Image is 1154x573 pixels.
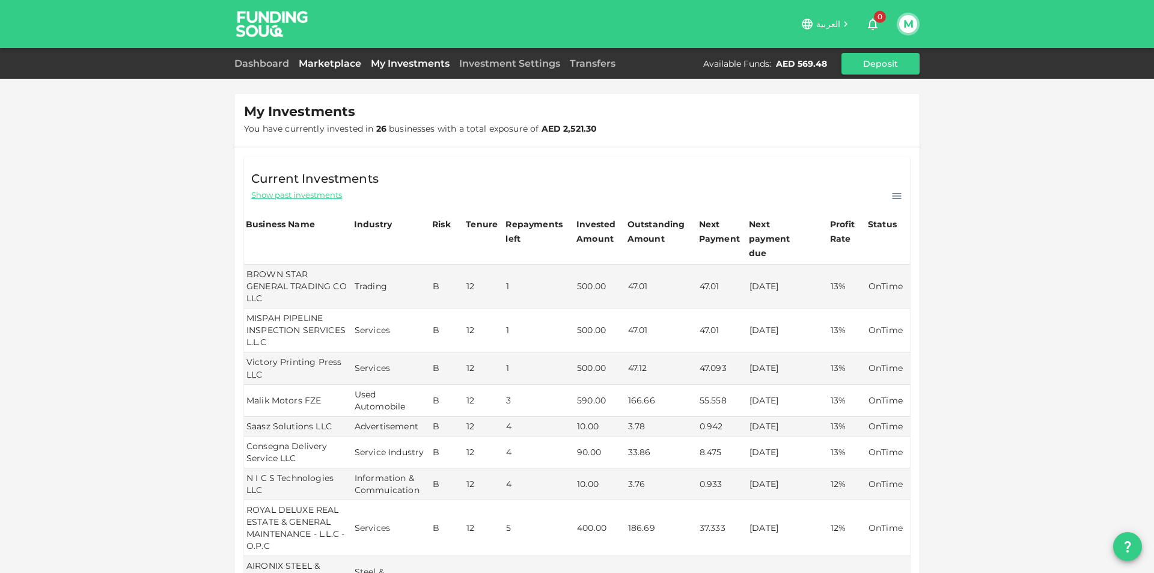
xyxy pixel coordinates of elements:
td: Trading [352,265,430,308]
td: 12 [464,437,504,468]
td: 47.01 [697,265,747,308]
strong: 26 [376,123,386,134]
td: 47.01 [626,308,697,352]
a: Transfers [565,58,620,69]
td: 500.00 [575,308,626,352]
td: 13% [828,417,866,437]
div: Risk [432,217,456,231]
td: OnTime [866,385,910,417]
td: N I C S Technologies LLC [244,468,352,500]
td: [DATE] [747,385,828,417]
div: Invested Amount [576,217,624,246]
div: Next Payment [699,217,745,246]
td: B [430,265,464,308]
td: 0.933 [697,468,747,500]
td: OnTime [866,352,910,384]
a: Marketplace [294,58,366,69]
td: [DATE] [747,308,828,352]
td: Consegna Delivery Service LLC [244,437,352,468]
td: 186.69 [626,500,697,556]
td: 47.093 [697,352,747,384]
span: You have currently invested in businesses with a total exposure of [244,123,597,134]
td: 4 [504,468,575,500]
span: 0 [874,11,886,23]
td: 5 [504,500,575,556]
div: AED 569.48 [776,58,827,70]
strong: AED 2,521.30 [542,123,597,134]
td: 12% [828,500,866,556]
td: B [430,417,464,437]
td: Services [352,352,430,384]
td: 500.00 [575,265,626,308]
td: 37.333 [697,500,747,556]
a: Investment Settings [454,58,565,69]
td: 10.00 [575,417,626,437]
td: 13% [828,437,866,468]
td: 4 [504,417,575,437]
td: 1 [504,308,575,352]
td: 33.86 [626,437,697,468]
td: 13% [828,265,866,308]
td: 590.00 [575,385,626,417]
div: Repayments left [505,217,566,246]
td: [DATE] [747,417,828,437]
td: Advertisement [352,417,430,437]
td: OnTime [866,265,910,308]
td: 3.76 [626,468,697,500]
td: [DATE] [747,468,828,500]
div: Status [868,217,898,231]
td: Used Automobile [352,385,430,417]
button: question [1113,532,1142,561]
td: 0.942 [697,417,747,437]
div: Business Name [246,217,315,231]
div: Industry [354,217,392,231]
a: Dashboard [234,58,294,69]
td: [DATE] [747,265,828,308]
span: Show past investments [251,189,342,201]
td: 13% [828,352,866,384]
td: 1 [504,265,575,308]
td: 166.66 [626,385,697,417]
td: Services [352,308,430,352]
div: Next payment due [749,217,809,260]
td: 3 [504,385,575,417]
span: My Investments [244,103,355,120]
td: 47.12 [626,352,697,384]
td: ROYAL DELUXE REAL ESTATE & GENERAL MAINTENANCE - L.L.C - O.P.C [244,500,352,556]
td: Saasz Solutions LLC [244,417,352,437]
td: 500.00 [575,352,626,384]
td: 12 [464,417,504,437]
td: B [430,500,464,556]
td: 47.01 [626,265,697,308]
span: العربية [816,19,840,29]
td: B [430,308,464,352]
button: M [899,15,917,33]
td: B [430,437,464,468]
div: Available Funds : [703,58,771,70]
div: Outstanding Amount [627,217,688,246]
td: B [430,385,464,417]
div: Profit Rate [830,217,864,246]
td: 47.01 [697,308,747,352]
td: OnTime [866,417,910,437]
button: Deposit [841,53,920,75]
td: [DATE] [747,437,828,468]
td: 12 [464,385,504,417]
td: 12 [464,500,504,556]
td: 400.00 [575,500,626,556]
td: MISPAH PIPELINE INSPECTION SERVICES L.L.C [244,308,352,352]
td: B [430,352,464,384]
td: Service Industry [352,437,430,468]
td: 12 [464,468,504,500]
td: OnTime [866,500,910,556]
td: Malik Motors FZE [244,385,352,417]
td: 13% [828,308,866,352]
td: Information & Commuication [352,468,430,500]
div: Tenure [466,217,498,231]
td: B [430,468,464,500]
